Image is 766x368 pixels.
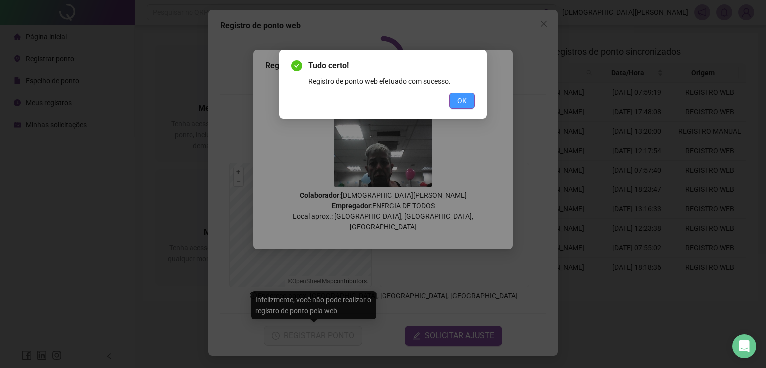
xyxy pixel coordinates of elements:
span: OK [457,95,467,106]
span: check-circle [291,60,302,71]
span: Tudo certo! [308,60,475,72]
button: OK [449,93,475,109]
div: Registro de ponto web efetuado com sucesso. [308,76,475,87]
div: Open Intercom Messenger [732,334,756,358]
